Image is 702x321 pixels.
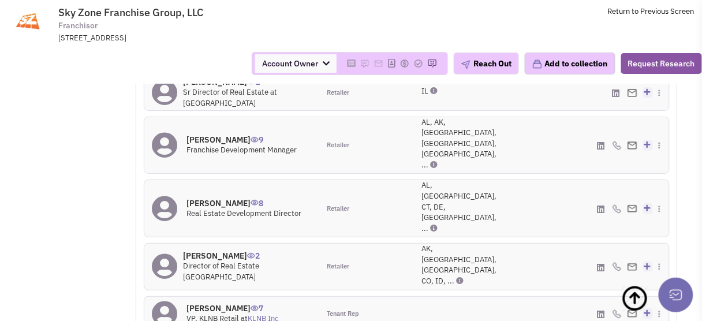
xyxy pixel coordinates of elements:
[247,242,260,261] span: 2
[247,253,255,259] img: icon-UserInteraction.png
[186,303,279,313] h4: [PERSON_NAME]
[183,261,259,282] span: Director of Real Estate [GEOGRAPHIC_DATA]
[251,126,263,145] span: 9
[255,54,337,73] span: Account Owner
[613,204,622,214] img: icon-phone.png
[428,59,437,68] img: Please add to your accounts
[251,305,259,311] img: icon-UserInteraction.png
[628,141,637,149] img: Email%20Icon.png
[421,180,496,233] span: AL, [GEOGRAPHIC_DATA], CT, DE, [GEOGRAPHIC_DATA], ...
[58,20,98,32] span: Franchisor
[454,53,519,74] button: Reach Out
[525,53,615,74] button: Add to collection
[183,87,277,108] span: Sr Director of Real Estate at [GEOGRAPHIC_DATA]
[327,309,359,319] span: Tenant Rep
[400,59,409,68] img: Please add to your accounts
[628,89,637,96] img: Email%20Icon.png
[251,200,259,206] img: icon-UserInteraction.png
[360,59,369,68] img: Please add to your accounts
[608,6,694,16] a: Return to Previous Screen
[628,263,637,271] img: Email%20Icon.png
[58,6,203,19] span: Sky Zone Franchise Group, LLC
[421,86,428,96] span: IL
[327,141,349,150] span: Retailer
[58,33,360,44] div: [STREET_ADDRESS]
[613,141,622,150] img: icon-phone.png
[421,244,496,286] span: AK, [GEOGRAPHIC_DATA], [GEOGRAPHIC_DATA], CO, ID, ...
[613,309,622,319] img: icon-phone.png
[532,59,543,69] img: icon-collection-lavender.png
[186,145,297,155] span: Franchise Development Manager
[327,262,349,271] span: Retailer
[374,59,383,68] img: Please add to your accounts
[461,60,471,69] img: plane.png
[613,262,622,271] img: icon-phone.png
[186,208,301,218] span: Real Estate Development Director
[421,117,496,170] span: AL, AK, [GEOGRAPHIC_DATA], [GEOGRAPHIC_DATA], [GEOGRAPHIC_DATA], ...
[183,251,312,261] h4: [PERSON_NAME]
[251,137,259,143] img: icon-UserInteraction.png
[327,88,349,98] span: Retailer
[186,198,301,208] h4: [PERSON_NAME]
[186,135,297,145] h4: [PERSON_NAME]
[251,189,263,208] span: 8
[251,294,263,313] span: 7
[414,59,423,68] img: Please add to your accounts
[327,204,349,214] span: Retailer
[628,205,637,212] img: Email%20Icon.png
[621,53,702,74] button: Request Research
